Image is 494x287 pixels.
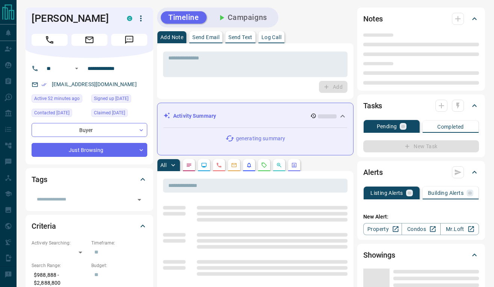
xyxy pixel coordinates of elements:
div: Tasks [363,97,479,115]
p: Listing Alerts [370,190,403,196]
div: Showings [363,246,479,264]
div: Activity Summary [163,109,347,123]
div: Just Browsing [32,143,147,157]
p: Timeframe: [91,240,147,246]
div: Notes [363,10,479,28]
a: Condos [402,223,440,235]
button: Timeline [161,11,207,24]
svg: Emails [231,162,237,168]
div: condos.ca [127,16,132,21]
span: Contacted [DATE] [34,109,69,117]
p: Activity Summary [173,112,216,120]
span: Call [32,34,68,46]
p: Add Note [160,35,183,40]
p: Completed [437,124,464,129]
p: All [160,162,166,168]
div: Buyer [32,123,147,137]
p: Pending [377,124,397,129]
p: New Alert: [363,213,479,221]
p: generating summary [236,135,285,143]
div: Mon Sep 15 2025 [32,94,88,105]
svg: Email Verified [41,82,47,87]
svg: Listing Alerts [246,162,252,168]
h2: Tags [32,173,47,185]
button: Campaigns [210,11,275,24]
div: Tue Sep 09 2025 [32,109,88,119]
div: Alerts [363,163,479,181]
h2: Criteria [32,220,56,232]
p: Search Range: [32,262,88,269]
div: Tue Sep 09 2025 [91,109,147,119]
button: Open [72,64,81,73]
p: Send Email [192,35,219,40]
h2: Notes [363,13,383,25]
span: Signed up [DATE] [94,95,128,102]
p: Budget: [91,262,147,269]
svg: Requests [261,162,267,168]
p: Building Alerts [428,190,464,196]
svg: Agent Actions [291,162,297,168]
p: Send Text [228,35,252,40]
span: Message [111,34,147,46]
h2: Showings [363,249,395,261]
span: Email [71,34,107,46]
span: Active 52 minutes ago [34,95,80,102]
h2: Tasks [363,100,382,112]
button: Open [134,194,145,205]
svg: Lead Browsing Activity [201,162,207,168]
div: Tue Sep 09 2025 [91,94,147,105]
svg: Opportunities [276,162,282,168]
a: Mr.Loft [440,223,479,235]
div: Tags [32,170,147,188]
h1: [PERSON_NAME] [32,12,116,24]
div: Criteria [32,217,147,235]
svg: Notes [186,162,192,168]
a: [EMAIL_ADDRESS][DOMAIN_NAME] [52,81,137,87]
p: Actively Searching: [32,240,88,246]
p: Log Call [261,35,281,40]
a: Property [363,223,402,235]
span: Claimed [DATE] [94,109,125,117]
h2: Alerts [363,166,383,178]
svg: Calls [216,162,222,168]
